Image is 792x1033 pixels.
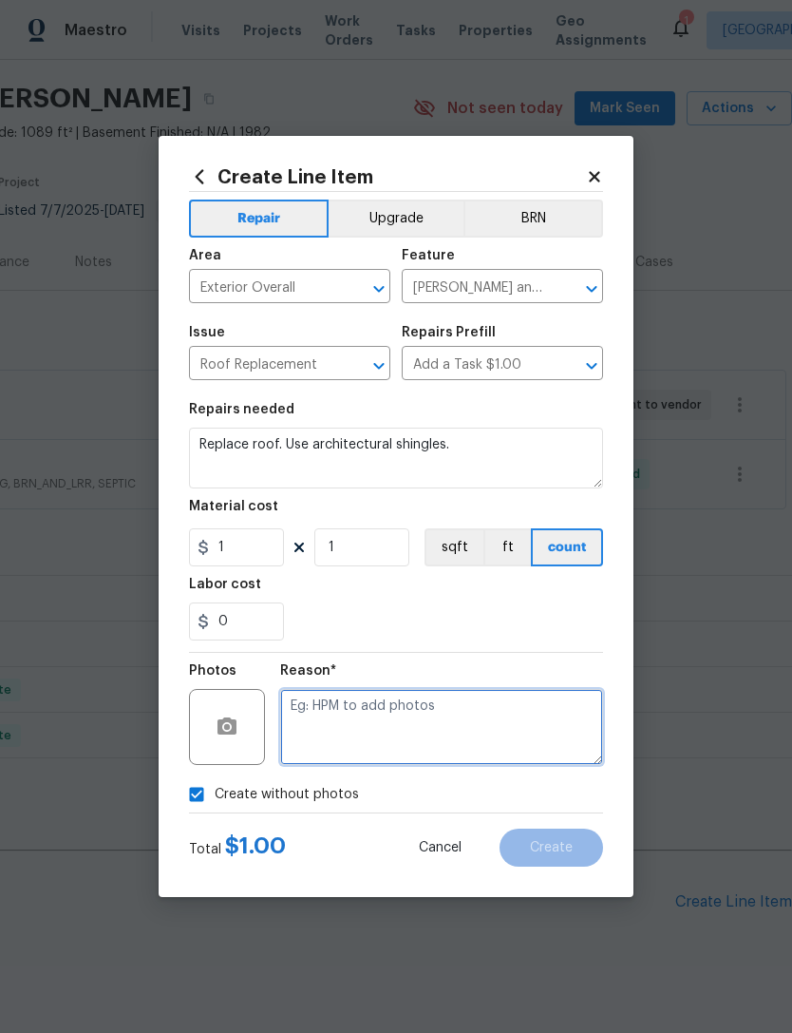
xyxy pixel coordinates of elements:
button: Repair [189,200,329,238]
h5: Repairs Prefill [402,326,496,339]
span: $ 1.00 [225,834,286,857]
span: Cancel [419,841,462,855]
div: Total [189,836,286,859]
button: Create [500,829,603,867]
button: count [531,528,603,566]
button: Cancel [388,829,492,867]
h2: Create Line Item [189,166,586,187]
span: Create [530,841,573,855]
h5: Repairs needed [189,403,294,416]
textarea: Replace roof. Use architectural shingles. [189,428,603,488]
button: BRN [463,200,603,238]
button: Open [366,353,392,379]
h5: Material cost [189,500,278,513]
button: Upgrade [329,200,464,238]
button: Open [578,353,605,379]
h5: Reason* [280,664,336,678]
h5: Labor cost [189,578,261,591]
h5: Issue [189,326,225,339]
button: sqft [424,528,483,566]
button: ft [483,528,531,566]
h5: Photos [189,664,236,678]
h5: Area [189,249,221,262]
h5: Feature [402,249,455,262]
span: Create without photos [215,785,359,805]
button: Open [366,276,392,302]
button: Open [578,276,605,302]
